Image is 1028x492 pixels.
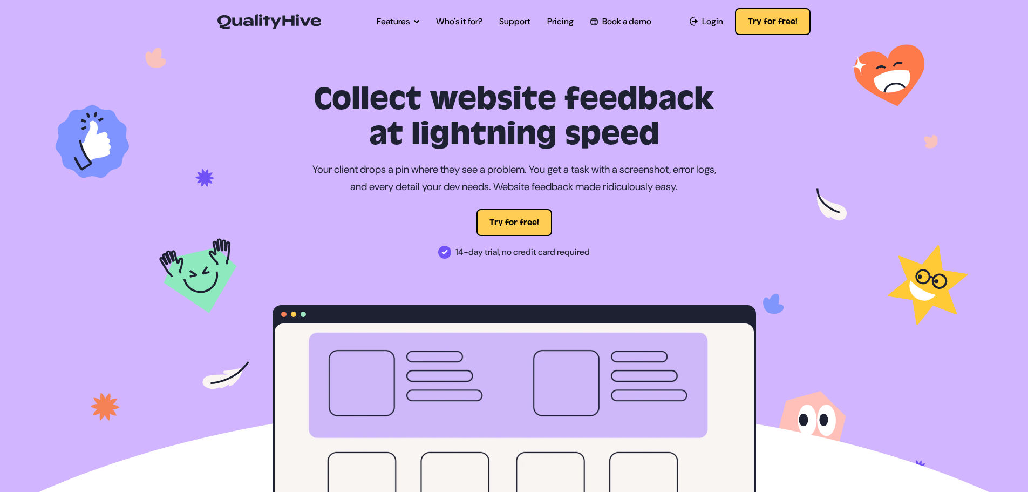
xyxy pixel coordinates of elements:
[455,244,590,261] span: 14-day trial, no credit card required
[438,246,451,259] img: 14-day trial, no credit card required
[273,82,756,152] h1: Collect website feedback at lightning speed
[499,15,530,28] a: Support
[590,18,597,25] img: Book a QualityHive Demo
[547,15,574,28] a: Pricing
[217,14,321,29] img: QualityHive - Bug Tracking Tool
[735,8,811,35] button: Try for free!
[702,15,723,28] span: Login
[312,161,717,196] p: Your client drops a pin where they see a problem. You get a task with a screenshot, error logs, a...
[476,209,552,236] button: Try for free!
[377,15,419,28] a: Features
[690,15,724,28] a: Login
[590,15,651,28] a: Book a demo
[436,15,482,28] a: Who's it for?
